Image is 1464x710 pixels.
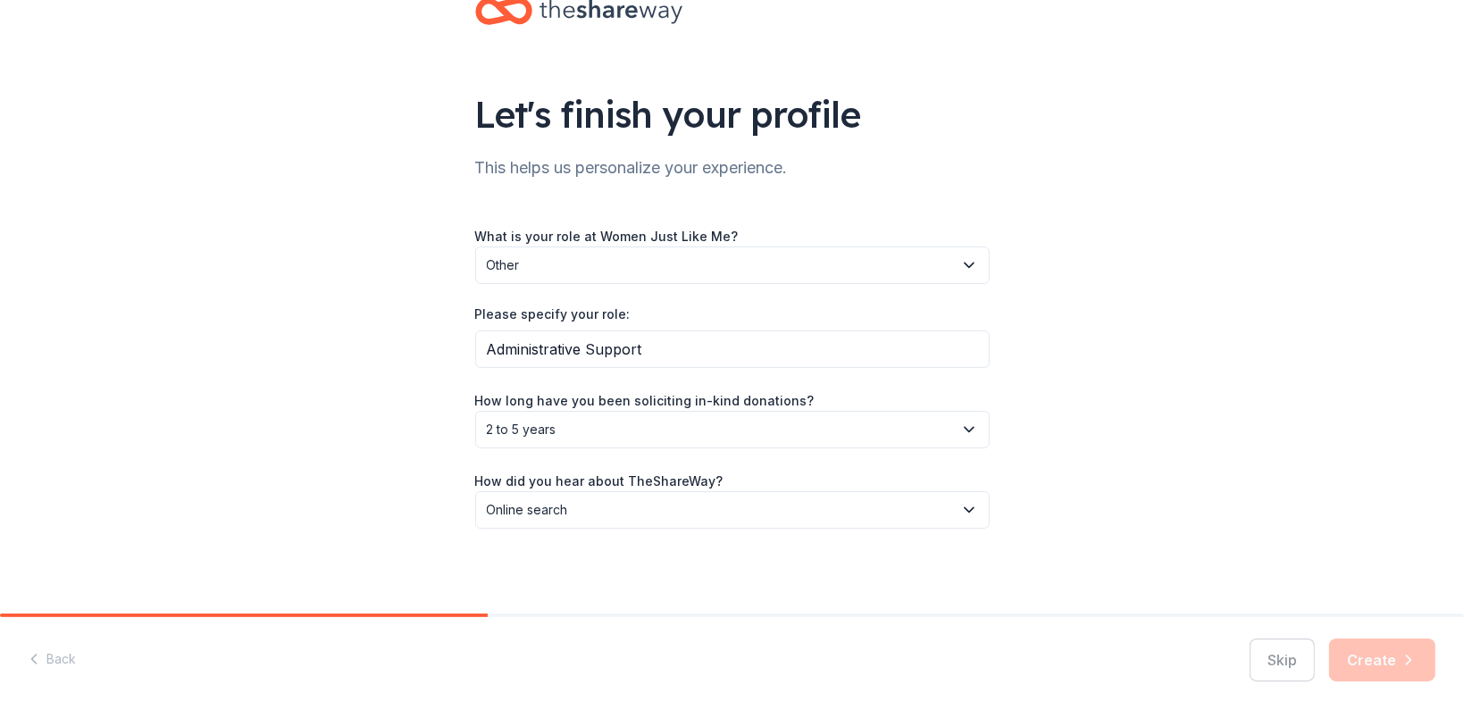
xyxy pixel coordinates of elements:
[475,472,724,490] label: How did you hear about TheShareWay?
[487,255,953,276] span: Other
[475,392,815,410] label: How long have you been soliciting in-kind donations?
[475,89,990,139] div: Let's finish your profile
[487,499,953,521] span: Online search
[487,419,953,440] span: 2 to 5 years
[475,228,739,246] label: What is your role at Women Just Like Me?
[475,305,631,323] label: Please specify your role:
[475,491,990,529] button: Online search
[475,154,990,182] div: This helps us personalize your experience.
[475,411,990,448] button: 2 to 5 years
[475,246,990,284] button: Other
